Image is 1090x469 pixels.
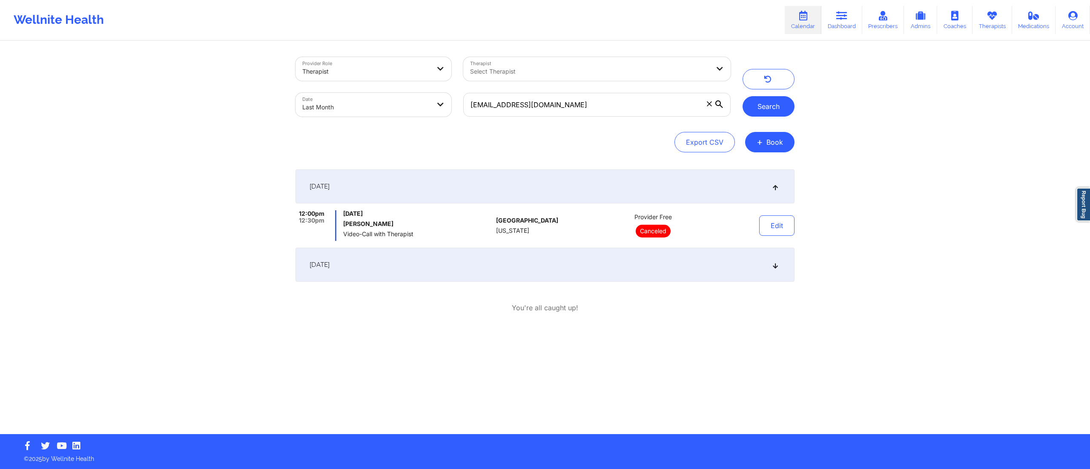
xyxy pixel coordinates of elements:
[463,93,731,117] input: Search by patient email
[302,98,430,117] div: Last Month
[1076,188,1090,221] a: Report Bug
[972,6,1012,34] a: Therapists
[1056,6,1090,34] a: Account
[634,214,672,220] span: Provider Free
[904,6,937,34] a: Admins
[299,210,324,217] span: 12:00pm
[745,132,795,152] button: +Book
[512,303,578,313] p: You're all caught up!
[302,62,430,81] div: Therapist
[343,210,493,217] span: [DATE]
[496,227,529,234] span: [US_STATE]
[343,231,493,237] span: Video-Call with Therapist
[1012,6,1056,34] a: Medications
[757,140,763,144] span: +
[821,6,862,34] a: Dashboard
[674,132,735,152] button: Export CSV
[862,6,904,34] a: Prescribers
[785,6,821,34] a: Calendar
[743,96,795,117] button: Search
[343,220,493,227] h6: [PERSON_NAME]
[937,6,972,34] a: Coaches
[636,225,671,237] p: Canceled
[496,217,558,224] span: [GEOGRAPHIC_DATA]
[759,215,795,236] button: Edit
[18,449,1072,463] p: © 2025 by Wellnite Health
[299,217,324,224] span: 12:30pm
[310,260,330,269] span: [DATE]
[310,182,330,191] span: [DATE]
